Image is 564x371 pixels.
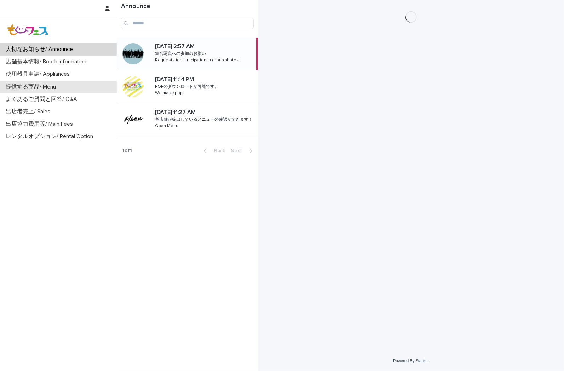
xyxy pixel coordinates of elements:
span: Back [210,148,225,153]
h1: Announce [121,3,254,11]
p: 大切なお知らせ/ Announce [3,46,79,53]
p: 使用器具申請/ Appliances [3,71,75,78]
a: [DATE] 11:27 AM[DATE] 11:27 AM 各店舗が提出しているメニューの確認ができます！各店舗が提出しているメニューの確認ができます！ Open MenuOpen Menu [117,103,258,136]
a: [DATE] 11:14 PM[DATE] 11:14 PM POPのダウンロードが可能です。POPのダウンロードが可能です。 We made popWe made pop [117,70,258,103]
p: レンタルオプション/ Rental Option [3,133,99,140]
button: Back [198,148,228,154]
img: Z8gcrWHQVC4NX3Wf4olx [6,23,50,37]
span: Next [231,148,246,153]
p: We made pop [155,89,184,96]
button: Next [228,148,258,154]
p: 提供する商品/ Menu [3,84,62,90]
p: [DATE] 11:14 PM [155,75,195,83]
p: [DATE] 11:27 AM [155,108,197,116]
p: 店舗基本情報/ Booth Information [3,58,92,65]
p: 出店協力費用等/ Main Fees [3,121,79,127]
p: 出店者売上/ Sales [3,108,56,115]
input: Search [121,18,254,29]
p: Open Menu [155,122,180,129]
p: 1 of 1 [117,142,138,159]
p: 各店舗が提出しているメニューの確認ができます！ [155,116,254,122]
p: よくあるご質問と回答/ Q&A [3,96,83,103]
p: 集合写真への参加のお願い [155,50,207,56]
p: Requests for participation in group photos [155,56,240,63]
a: [DATE] 2:57 AM[DATE] 2:57 AM 集合写真への参加のお願い集合写真への参加のお願い Requests for participation in group photosR... [117,38,258,70]
a: Powered By Stacker [393,359,429,363]
p: POPのダウンロードが可能です。 [155,83,220,89]
p: [DATE] 2:57 AM [155,42,196,50]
